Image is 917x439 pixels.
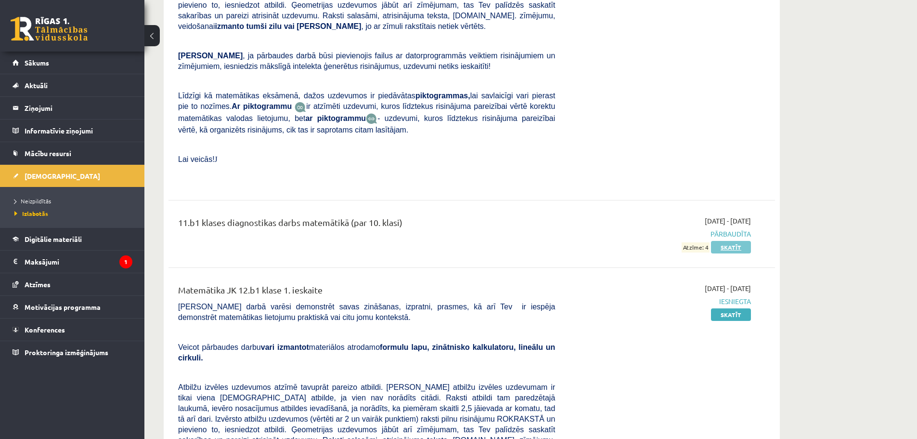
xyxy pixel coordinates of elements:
span: Neizpildītās [14,197,51,205]
span: [PERSON_NAME] darbā varēsi demonstrēt savas zināšanas, izpratni, prasmes, kā arī Tev ir iespēja d... [178,303,555,321]
a: Izlabotās [14,209,135,218]
span: Atzīme: 4 [682,242,710,253]
span: Mācību resursi [25,149,71,158]
a: Motivācijas programma [13,296,132,318]
span: - uzdevumi, kuros līdztekus risinājuma pareizībai vērtē, kā organizēts risinājums, cik tas ir sap... [178,114,555,134]
span: [DATE] - [DATE] [705,283,751,293]
a: Proktoringa izmēģinājums [13,341,132,363]
span: Iesniegta [569,296,751,306]
span: [DATE] - [DATE] [705,216,751,226]
legend: Informatīvie ziņojumi [25,120,132,142]
legend: Ziņojumi [25,97,132,119]
b: formulu lapu, zinātnisko kalkulatoru, lineālu un cirkuli. [178,343,555,362]
b: piktogrammas, [415,92,470,100]
a: Sākums [13,52,132,74]
div: Matemātika JK 12.b1 klase 1. ieskaite [178,283,555,301]
a: Konferences [13,319,132,341]
a: Rīgas 1. Tālmācības vidusskola [11,17,88,41]
span: Veicot pārbaudes darbu materiālos atrodamo [178,343,555,362]
span: Atzīmes [25,280,51,289]
span: Proktoringa izmēģinājums [25,348,108,357]
span: Digitālie materiāli [25,235,82,243]
b: Ar piktogrammu [232,102,292,110]
b: izmanto [215,22,244,30]
span: ir atzīmēti uzdevumi, kuros līdztekus risinājuma pareizībai vērtē korektu matemātikas valodas lie... [178,102,555,122]
span: Līdzīgi kā matemātikas eksāmenā, dažos uzdevumos ir piedāvātas lai savlaicīgi vari pierast pie to... [178,92,555,110]
a: Aktuāli [13,74,132,96]
span: Motivācijas programma [25,303,101,311]
a: Atzīmes [13,273,132,295]
span: [DEMOGRAPHIC_DATA] [25,172,100,180]
a: Neizpildītās [14,197,135,205]
span: J [215,155,218,163]
span: , ja pārbaudes darbā būsi pievienojis failus ar datorprogrammās veiktiem risinājumiem un zīmējumi... [178,52,555,70]
i: 1 [119,255,132,268]
img: JfuEzvunn4EvwAAAAASUVORK5CYII= [295,102,306,113]
img: wKvN42sLe3LLwAAAABJRU5ErkJggg== [366,113,377,124]
a: Informatīvie ziņojumi [13,120,132,142]
a: Maksājumi1 [13,251,132,273]
a: Ziņojumi [13,97,132,119]
b: ar piktogrammu [305,114,366,122]
b: tumši zilu vai [PERSON_NAME] [246,22,361,30]
span: Konferences [25,325,65,334]
span: Izlabotās [14,210,48,217]
span: [PERSON_NAME] [178,52,243,60]
span: Sākums [25,58,49,67]
b: vari izmantot [261,343,309,351]
a: Digitālie materiāli [13,228,132,250]
a: [DEMOGRAPHIC_DATA] [13,165,132,187]
a: Skatīt [711,308,751,321]
a: Skatīt [711,241,751,253]
span: Pārbaudīta [569,229,751,239]
legend: Maksājumi [25,251,132,273]
a: Mācību resursi [13,142,132,164]
span: Lai veicās! [178,155,215,163]
div: 11.b1 klases diagnostikas darbs matemātikā (par 10. klasi) [178,216,555,234]
span: Aktuāli [25,81,48,90]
